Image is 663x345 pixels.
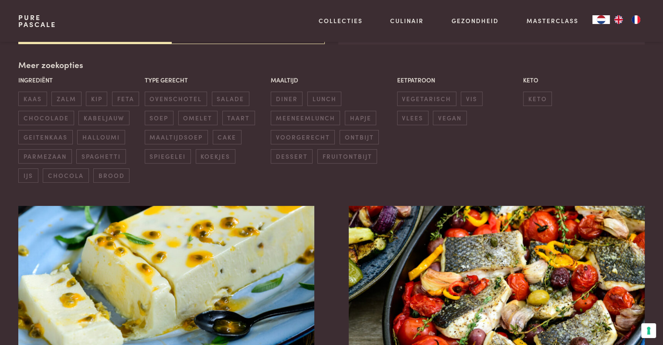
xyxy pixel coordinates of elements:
[51,92,81,106] span: zalm
[397,111,428,125] span: vlees
[77,130,125,144] span: halloumi
[145,92,207,106] span: ovenschotel
[397,75,519,85] p: Eetpatroon
[397,92,456,106] span: vegetarisch
[112,92,139,106] span: feta
[18,92,47,106] span: kaas
[18,130,72,144] span: geitenkaas
[196,149,235,164] span: koekjes
[43,168,88,183] span: chocola
[271,149,313,164] span: dessert
[523,92,552,106] span: keto
[592,15,610,24] div: Language
[345,111,376,125] span: hapje
[592,15,645,24] aside: Language selected: Nederlands
[523,75,645,85] p: Keto
[610,15,645,24] ul: Language list
[452,16,499,25] a: Gezondheid
[76,149,126,164] span: spaghetti
[641,323,656,338] button: Uw voorkeuren voor toestemming voor trackingtechnologieën
[592,15,610,24] a: NL
[271,130,335,144] span: voorgerecht
[271,75,392,85] p: Maaltijd
[18,149,71,164] span: parmezaan
[178,111,218,125] span: omelet
[319,16,363,25] a: Collecties
[18,75,140,85] p: Ingrediënt
[317,149,377,164] span: fruitontbijt
[390,16,424,25] a: Culinair
[18,111,74,125] span: chocolade
[610,15,627,24] a: EN
[527,16,578,25] a: Masterclass
[145,149,191,164] span: spiegelei
[340,130,379,144] span: ontbijt
[627,15,645,24] a: FR
[433,111,466,125] span: vegan
[212,92,249,106] span: salade
[307,92,341,106] span: lunch
[86,92,107,106] span: kip
[222,111,255,125] span: taart
[145,75,266,85] p: Type gerecht
[145,130,208,144] span: maaltijdsoep
[213,130,241,144] span: cake
[93,168,129,183] span: brood
[18,168,38,183] span: ijs
[461,92,482,106] span: vis
[18,14,56,28] a: PurePascale
[145,111,173,125] span: soep
[271,111,340,125] span: meeneemlunch
[78,111,129,125] span: kabeljauw
[271,92,303,106] span: diner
